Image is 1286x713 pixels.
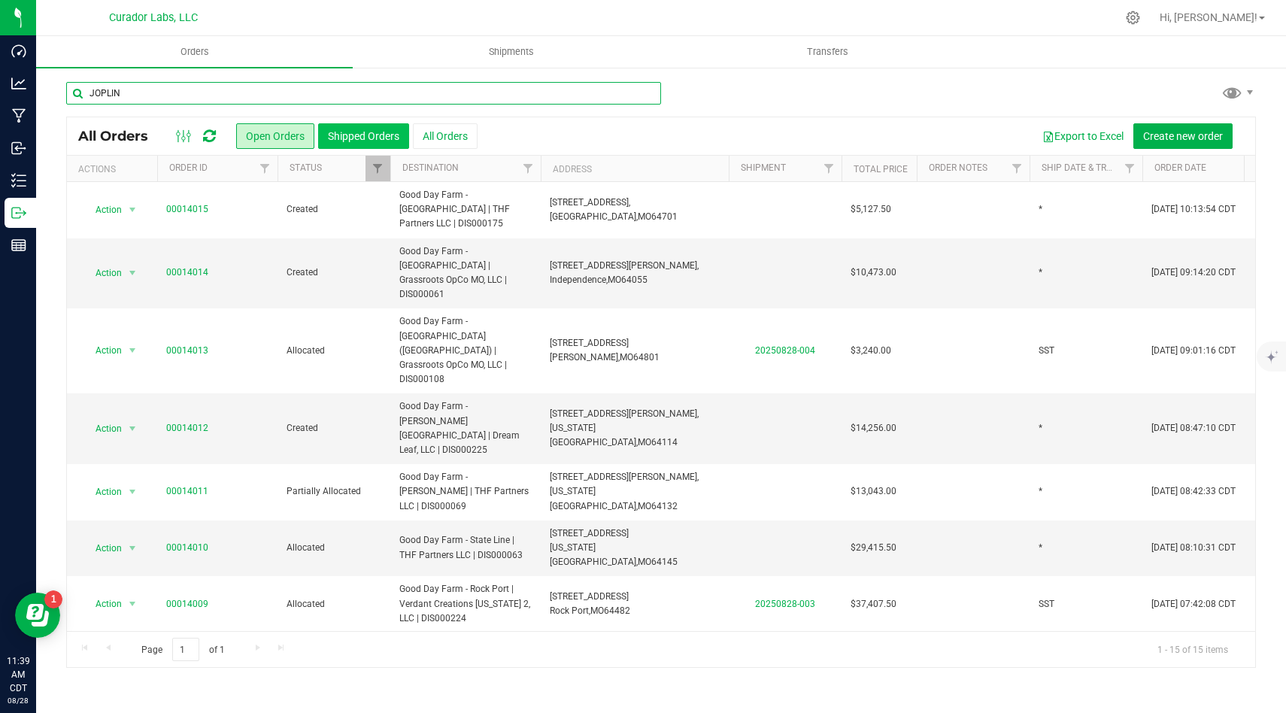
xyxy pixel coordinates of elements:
span: Created [287,202,381,217]
a: Filter [516,156,541,181]
input: Search Order ID, Destination, Customer PO... [66,82,661,105]
span: Create new order [1143,130,1223,142]
a: 00014010 [166,541,208,555]
button: All Orders [413,123,478,149]
a: Filter [365,156,390,181]
span: Allocated [287,541,381,555]
span: Allocated [287,597,381,611]
a: Destination [402,162,459,173]
span: MO [638,211,651,222]
span: [US_STATE][GEOGRAPHIC_DATA], [550,542,638,567]
span: SST [1039,344,1054,358]
span: $3,240.00 [851,344,891,358]
a: Orders [36,36,353,68]
a: 20250828-003 [755,599,815,609]
span: [DATE] 08:42:33 CDT [1151,484,1236,499]
div: Actions [78,164,151,174]
span: select [123,340,142,361]
span: Action [82,262,123,284]
span: 1 - 15 of 15 items [1145,638,1240,660]
inline-svg: Analytics [11,76,26,91]
a: Status [290,162,322,173]
span: 64055 [621,275,648,285]
span: Good Day Farm - [GEOGRAPHIC_DATA] | Grassroots OpCo MO, LLC | DIS000061 [399,244,532,302]
iframe: Resource center unread badge [44,590,62,608]
span: All Orders [78,128,163,144]
button: Shipped Orders [318,123,409,149]
span: Good Day Farm - Rock Port | Verdant Creations [US_STATE] 2, LLC | DIS000224 [399,582,532,626]
a: Order Date [1154,162,1206,173]
span: [STREET_ADDRESS][PERSON_NAME], [550,472,699,482]
span: Partially Allocated [287,484,381,499]
a: 20250828-004 [755,345,815,356]
span: Action [82,418,123,439]
span: MO [608,275,621,285]
a: 00014012 [166,421,208,435]
span: $14,256.00 [851,421,896,435]
span: select [123,262,142,284]
span: Hi, [PERSON_NAME]! [1160,11,1257,23]
span: Page of 1 [129,638,237,661]
span: Action [82,340,123,361]
a: 00014013 [166,344,208,358]
span: Created [287,265,381,280]
a: Filter [1005,156,1030,181]
a: Filter [1118,156,1142,181]
span: [STREET_ADDRESS][PERSON_NAME], [550,408,699,419]
inline-svg: Manufacturing [11,108,26,123]
span: select [123,593,142,614]
span: Curador Labs, LLC [109,11,198,24]
inline-svg: Dashboard [11,44,26,59]
span: SST [1039,597,1054,611]
span: MO [620,352,633,363]
span: $37,407.50 [851,597,896,611]
a: Transfers [669,36,986,68]
span: [US_STATE][GEOGRAPHIC_DATA], [550,486,638,511]
a: 00014011 [166,484,208,499]
a: Order ID [169,162,208,173]
span: Created [287,421,381,435]
span: [DATE] 08:10:31 CDT [1151,541,1236,555]
span: [PERSON_NAME], [550,352,620,363]
span: Good Day Farm - State Line | THF Partners LLC | DIS000063 [399,533,532,562]
span: 64701 [651,211,678,222]
a: Filter [817,156,842,181]
span: MO [590,605,604,616]
span: [STREET_ADDRESS] [550,591,629,602]
span: 64482 [604,605,630,616]
span: MO [638,437,651,448]
span: Good Day Farm - [PERSON_NAME][GEOGRAPHIC_DATA] | Dream Leaf, LLC | DIS000225 [399,399,532,457]
span: [DATE] 09:14:20 CDT [1151,265,1236,280]
inline-svg: Inbound [11,141,26,156]
span: MO [638,557,651,567]
p: 08/28 [7,695,29,706]
span: 64132 [651,501,678,511]
a: 00014009 [166,597,208,611]
a: Ship Date & Transporter [1042,162,1157,173]
inline-svg: Reports [11,238,26,253]
span: [DATE] 08:47:10 CDT [1151,421,1236,435]
span: select [123,199,142,220]
span: Good Day Farm - [PERSON_NAME] | THF Partners LLC | DIS000069 [399,470,532,514]
span: [US_STATE][GEOGRAPHIC_DATA], [550,423,638,448]
span: Transfers [787,45,869,59]
span: [STREET_ADDRESS][PERSON_NAME], [550,260,699,271]
span: [DATE] 07:42:08 CDT [1151,597,1236,611]
span: select [123,418,142,439]
span: [GEOGRAPHIC_DATA], [550,211,638,222]
span: Orders [160,45,229,59]
span: [STREET_ADDRESS] [550,528,629,539]
span: [STREET_ADDRESS] [550,338,629,348]
span: Shipments [469,45,554,59]
span: 64114 [651,437,678,448]
span: [DATE] 09:01:16 CDT [1151,344,1236,358]
a: Filter [253,156,278,181]
button: Export to Excel [1033,123,1133,149]
inline-svg: Inventory [11,173,26,188]
inline-svg: Outbound [11,205,26,220]
a: Total Price [854,164,908,174]
button: Open Orders [236,123,314,149]
span: Good Day Farm - [GEOGRAPHIC_DATA] | THF Partners LLC | DIS000175 [399,188,532,232]
span: select [123,538,142,559]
